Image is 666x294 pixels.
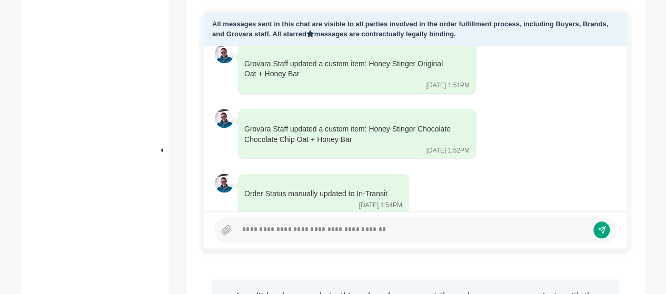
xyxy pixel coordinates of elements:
[426,146,470,155] div: [DATE] 1:52PM
[244,188,387,199] div: Order Status manually updated to In-Transit
[359,200,402,209] div: [DATE] 1:54PM
[426,81,470,90] div: [DATE] 1:51PM
[244,59,455,79] div: Grovara Staff updated a custom item: Honey Stinger Original Oat + Honey Bar
[244,124,455,144] div: Grovara Staff updated a custom item: Honey Stinger Chocolate Chocolate Chip Oat + Honey Bar
[204,13,627,46] div: All messages sent in this chat are visible to all parties involved in the order fulfillment proce...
